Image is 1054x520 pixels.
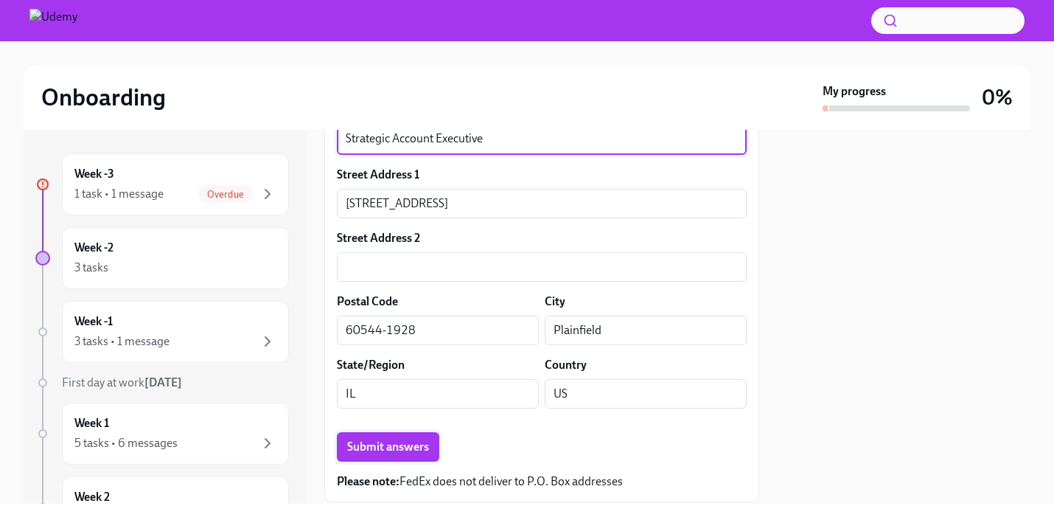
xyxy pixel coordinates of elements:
[74,186,164,202] div: 1 task • 1 message
[74,415,109,431] h6: Week 1
[35,227,289,289] a: Week -23 tasks
[346,130,738,148] textarea: Strategic Account Executive
[74,333,170,350] div: 3 tasks • 1 message
[74,435,178,451] div: 5 tasks • 6 messages
[35,301,289,363] a: Week -13 tasks • 1 message
[144,375,182,389] strong: [DATE]
[41,83,166,112] h2: Onboarding
[545,294,565,310] label: City
[347,440,429,454] span: Submit answers
[62,375,182,389] span: First day at work
[337,167,419,183] label: Street Address 1
[823,83,886,100] strong: My progress
[74,313,113,330] h6: Week -1
[337,230,420,246] label: Street Address 2
[74,166,114,182] h6: Week -3
[74,260,108,276] div: 3 tasks
[982,84,1013,111] h3: 0%
[337,357,405,373] label: State/Region
[337,474,399,488] strong: Please note:
[35,403,289,465] a: Week 15 tasks • 6 messages
[74,489,110,505] h6: Week 2
[337,294,398,310] label: Postal Code
[29,9,77,32] img: Udemy
[35,375,289,391] a: First day at work[DATE]
[74,240,114,256] h6: Week -2
[35,153,289,215] a: Week -31 task • 1 messageOverdue
[337,432,439,462] button: Submit answers
[337,474,747,490] p: FedEx does not deliver to P.O. Box addresses
[545,357,587,373] label: Country
[198,189,253,200] span: Overdue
